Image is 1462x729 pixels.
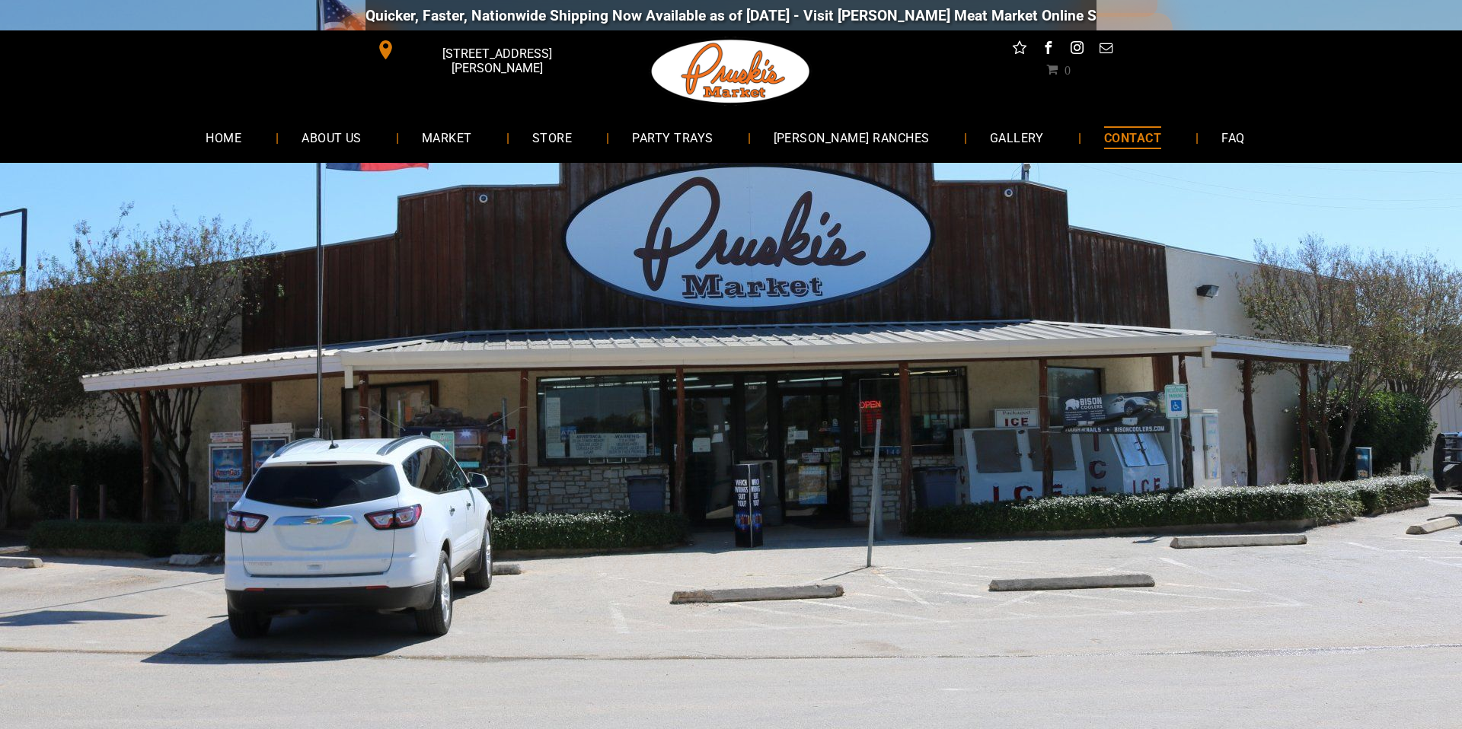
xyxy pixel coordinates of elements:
a: MARKET [399,117,495,158]
span: 0 [1065,63,1071,75]
a: STORE [509,117,595,158]
a: email [1096,38,1116,62]
a: facebook [1039,38,1058,62]
a: FAQ [1199,117,1267,158]
a: HOME [183,117,264,158]
a: [STREET_ADDRESS][PERSON_NAME] [365,38,599,62]
span: [STREET_ADDRESS][PERSON_NAME] [399,39,595,83]
a: GALLERY [967,117,1067,158]
font: Contact Us [570,501,892,595]
a: CONTACT [1081,117,1184,158]
a: ABOUT US [279,117,385,158]
img: Pruski-s+Market+HQ+Logo2-259w.png [649,30,813,113]
a: PARTY TRAYS [609,117,736,158]
a: Social network [1010,38,1029,62]
a: [PERSON_NAME] RANCHES [751,117,953,158]
a: instagram [1068,38,1087,62]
